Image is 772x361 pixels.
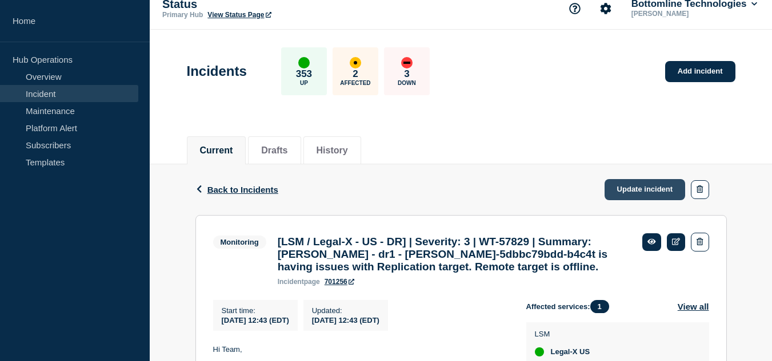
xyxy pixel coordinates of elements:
h3: [LSM / Legal-X - US - DR] | Severity: 3 | WT-57829 | Summary: [PERSON_NAME] - dr1 - [PERSON_NAME]... [278,236,631,273]
div: up [535,347,544,356]
button: Drafts [261,145,287,156]
div: [DATE] 12:43 (EDT) [312,315,379,325]
p: 2 [353,68,358,80]
p: Down [398,80,416,86]
p: page [278,278,320,286]
p: Primary Hub [162,11,203,19]
a: Add incident [665,61,735,82]
span: Affected services: [526,300,615,313]
p: Hi Team, [213,344,508,355]
a: 701256 [325,278,354,286]
p: Updated : [312,306,379,315]
span: Monitoring [213,236,266,249]
div: affected [350,57,361,68]
a: View Status Page [207,11,271,19]
p: 353 [296,68,312,80]
span: 1 [590,300,609,313]
div: up [298,57,310,68]
h1: Incidents [187,63,247,79]
a: Update incident [605,179,686,200]
span: [DATE] 12:43 (EDT) [222,316,289,325]
button: Current [200,145,233,156]
p: Up [300,80,308,86]
div: down [401,57,413,68]
button: History [317,145,348,156]
p: Start time : [222,306,289,315]
button: Back to Incidents [195,185,278,194]
p: Affected [340,80,370,86]
button: View all [678,300,709,313]
span: Legal-X US [551,347,590,356]
span: incident [278,278,304,286]
p: 3 [404,68,409,80]
p: [PERSON_NAME] [629,10,748,18]
p: LSM [535,330,590,338]
span: Back to Incidents [207,185,278,194]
